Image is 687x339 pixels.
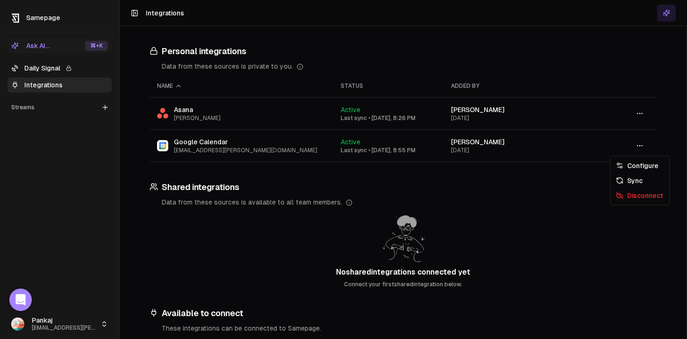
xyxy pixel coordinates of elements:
[341,114,436,122] div: Last sync • [DATE], 8:26 PM
[157,82,326,90] div: Name
[7,100,112,115] div: Streams
[451,82,583,90] div: Added by
[612,188,667,203] div: Disconnect
[329,267,478,278] h2: No shared integrations connected yet
[162,62,657,71] div: Data from these sources is private to you.
[451,138,505,146] span: [PERSON_NAME]
[174,137,317,147] span: Google Calendar
[174,147,317,154] span: [EMAIL_ADDRESS][PERSON_NAME][DOMAIN_NAME]
[11,41,50,50] div: Ask AI...
[146,8,184,18] h1: Integrations
[451,106,505,113] span: [PERSON_NAME]
[7,38,112,53] button: Ask AI...⌘+K
[157,108,168,119] img: Asana
[612,173,667,188] div: Sync
[341,106,360,113] span: Active
[329,281,478,288] p: Connect your first shared integration below.
[7,313,112,335] button: Pankaj[EMAIL_ADDRESS][PERSON_NAME][DOMAIN_NAME]
[174,114,221,122] span: [PERSON_NAME]
[26,14,60,21] span: Samepage
[7,78,112,92] a: Integrations
[451,114,583,122] div: [DATE]
[162,198,657,207] div: Data from these sources is available to all team members.
[150,307,657,320] h3: Available to connect
[9,289,32,311] div: Open Intercom Messenger
[162,324,657,333] div: These integrations can be connected to Samepage.
[174,105,221,114] span: Asana
[150,181,657,194] h3: Shared integrations
[32,325,97,332] span: [EMAIL_ADDRESS][PERSON_NAME][DOMAIN_NAME]
[341,82,436,90] div: Status
[341,138,360,146] span: Active
[11,318,24,331] img: _image
[341,147,436,154] div: Last sync • [DATE], 8:55 PM
[85,41,108,51] div: ⌘ +K
[612,158,667,173] div: Configure
[150,45,657,58] h3: Personal integrations
[451,147,583,154] div: [DATE]
[7,61,112,76] a: Daily Signal
[32,317,97,325] span: Pankaj
[157,140,168,151] img: Google Calendar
